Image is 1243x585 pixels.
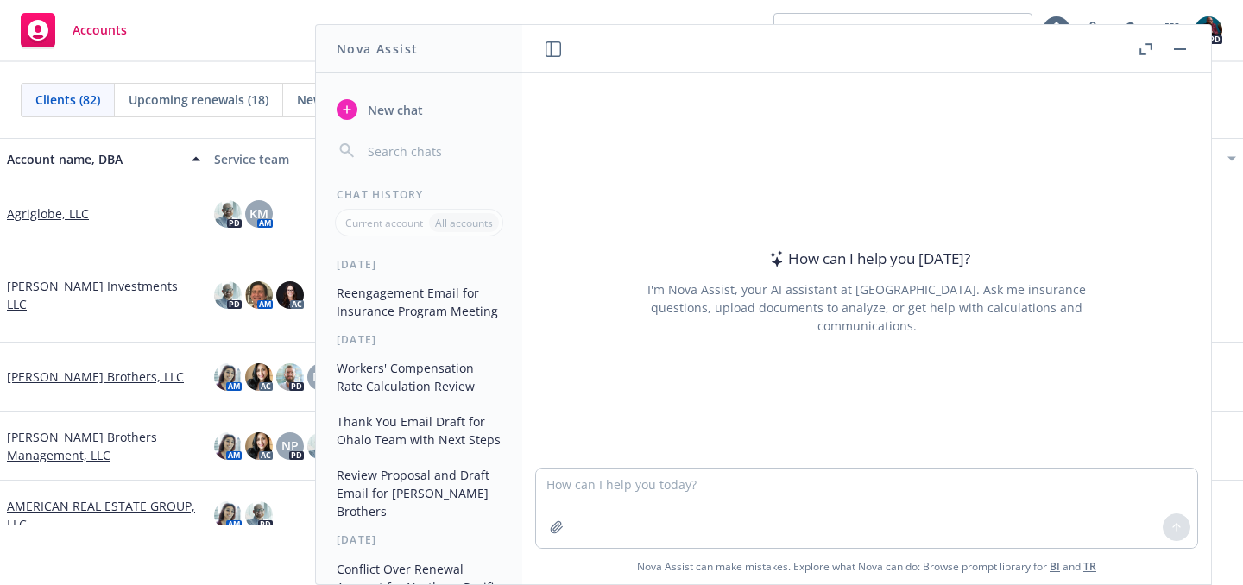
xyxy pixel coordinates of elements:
span: Accounts [73,23,127,37]
a: Switch app [1155,13,1189,47]
span: KM [249,204,268,223]
img: photo [1195,16,1222,44]
img: photo [214,363,242,391]
div: I'm Nova Assist, your AI assistant at [GEOGRAPHIC_DATA]. Ask me insurance questions, upload docum... [624,280,1109,335]
div: Chat History [316,187,522,202]
img: photo [245,281,273,309]
span: New chat [364,101,423,119]
a: Agriglobe, LLC [7,204,89,223]
a: BI [1050,559,1060,574]
a: Search [1115,13,1150,47]
div: [DATE] [316,532,522,547]
a: [PERSON_NAME] Brothers, LLC [7,368,184,386]
img: photo [276,281,304,309]
p: All accounts [435,216,493,230]
button: Workers' Compensation Rate Calculation Review [330,354,508,400]
div: [DATE] [316,257,522,272]
button: Review Proposal and Draft Email for [PERSON_NAME] Brothers [330,461,508,525]
img: photo [214,501,242,529]
a: AMERICAN REAL ESTATE GROUP, LLC [7,497,200,533]
a: TR [1083,559,1096,574]
span: NP [281,437,299,455]
button: Thank You Email Draft for Ohalo Team with Next Steps [330,407,508,454]
a: Report a Bug [1076,13,1110,47]
button: Reengagement Email for Insurance Program Meeting [330,279,508,325]
span: Clients (82) [35,91,100,109]
img: photo [214,200,242,228]
img: photo [214,281,242,309]
span: Nova Assist can make mistakes. Explore what Nova can do: Browse prompt library for and [529,549,1204,584]
span: Upcoming renewals (18) [129,91,268,109]
img: photo [307,432,335,460]
a: Accounts [14,6,134,54]
img: photo [245,432,273,460]
div: [DATE] [316,332,522,347]
div: Service team [214,150,407,168]
span: NP [312,368,330,386]
span: New businesses (1) [297,91,408,109]
a: [PERSON_NAME] Investments LLC [7,277,200,313]
button: View accounts as producer... [773,13,1032,47]
div: Account name, DBA [7,150,181,168]
img: photo [245,501,273,529]
img: photo [245,363,273,391]
button: Service team [207,138,414,179]
h1: Nova Assist [337,40,418,58]
img: photo [214,432,242,460]
a: [PERSON_NAME] Brothers Management, LLC [7,428,200,464]
button: New chat [330,94,508,125]
input: Search chats [364,139,502,163]
p: Current account [345,216,423,230]
span: View accounts as producer... [788,22,954,40]
div: How can I help you [DATE]? [764,248,970,270]
img: photo [276,363,304,391]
